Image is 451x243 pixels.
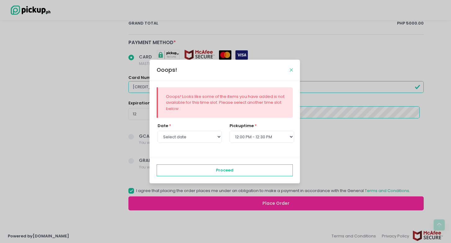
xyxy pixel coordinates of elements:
[290,68,293,71] button: Close
[157,66,177,74] div: Ooops!
[230,123,254,129] span: pickup time
[158,123,168,129] span: date
[157,164,293,176] button: Proceed
[166,94,285,112] div: Ooops! Looks like some of the items you have added is not available for this time slot. Please se...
